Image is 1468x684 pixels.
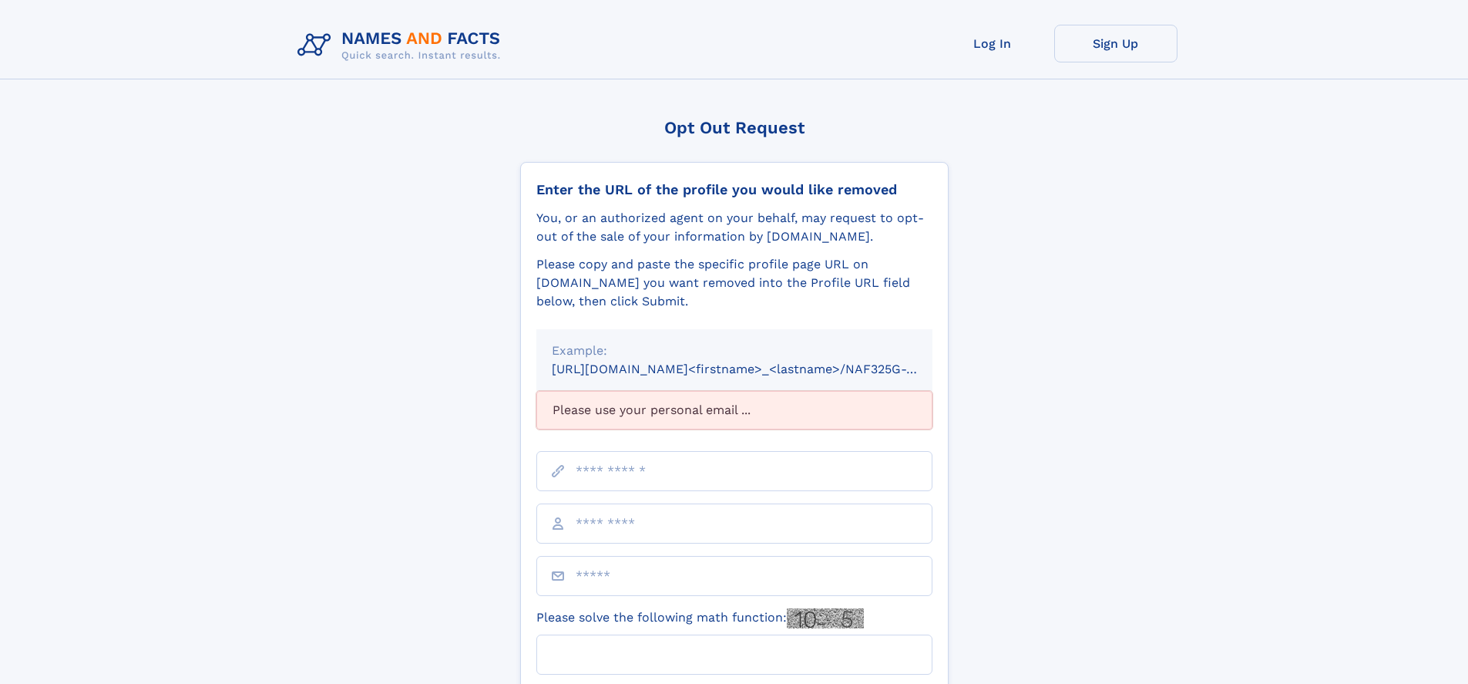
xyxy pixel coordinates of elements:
div: Please use your personal email ... [536,391,932,430]
div: Opt Out Request [520,118,949,137]
div: Enter the URL of the profile you would like removed [536,181,932,198]
div: You, or an authorized agent on your behalf, may request to opt-out of the sale of your informatio... [536,209,932,246]
label: Please solve the following math function: [536,608,864,628]
small: [URL][DOMAIN_NAME]<firstname>_<lastname>/NAF325G-xxxxxxxx [552,362,962,376]
div: Example: [552,342,917,360]
div: Please copy and paste the specific profile page URL on [DOMAIN_NAME] you want removed into the Pr... [536,255,932,311]
img: Logo Names and Facts [291,25,513,66]
a: Log In [931,25,1054,62]
a: Sign Up [1054,25,1177,62]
